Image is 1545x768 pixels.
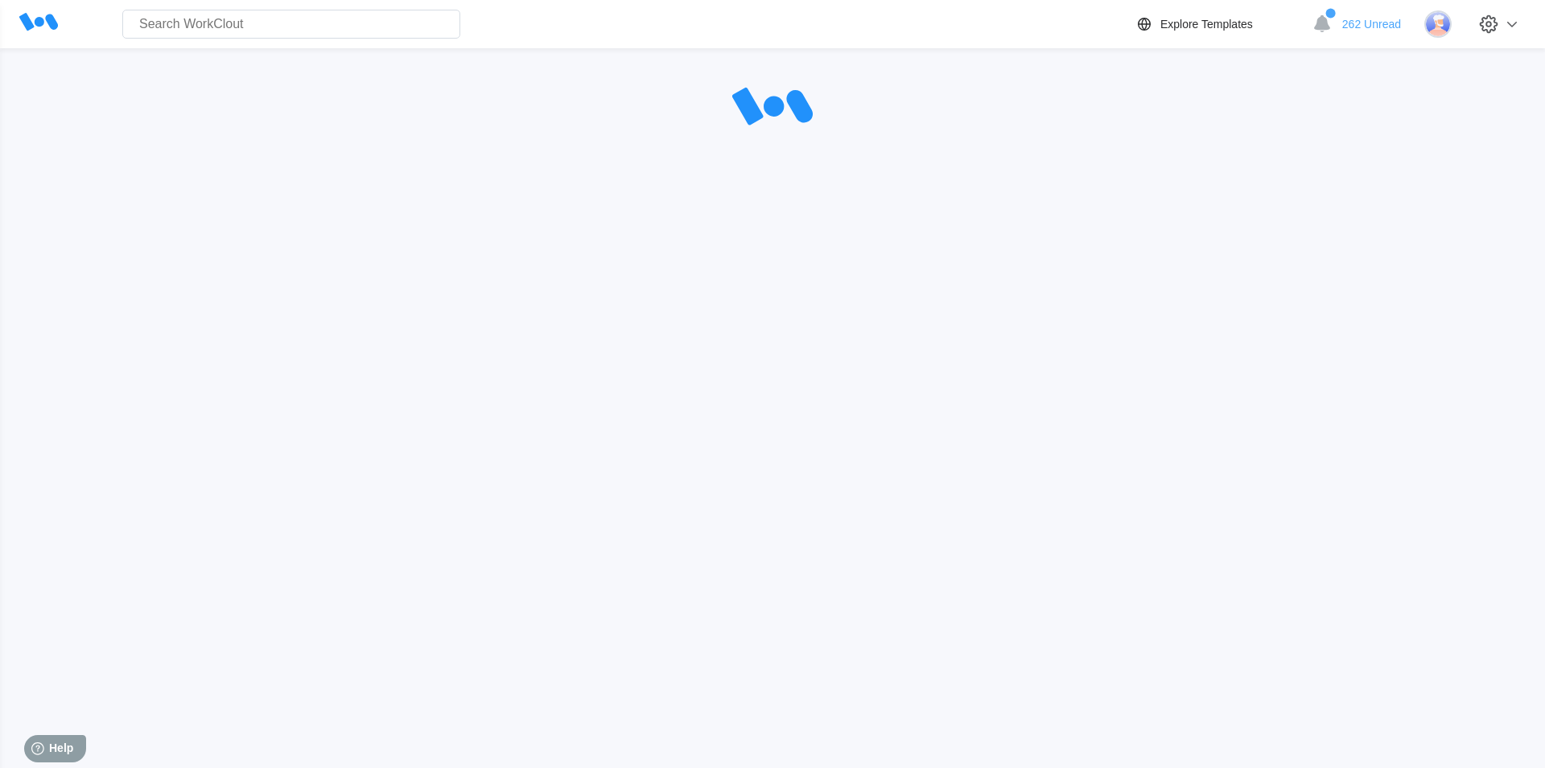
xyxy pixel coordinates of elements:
[1342,18,1401,31] span: 262 Unread
[1160,18,1253,31] div: Explore Templates
[122,10,460,39] input: Search WorkClout
[1135,14,1304,34] a: Explore Templates
[1424,10,1452,38] img: user-3.png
